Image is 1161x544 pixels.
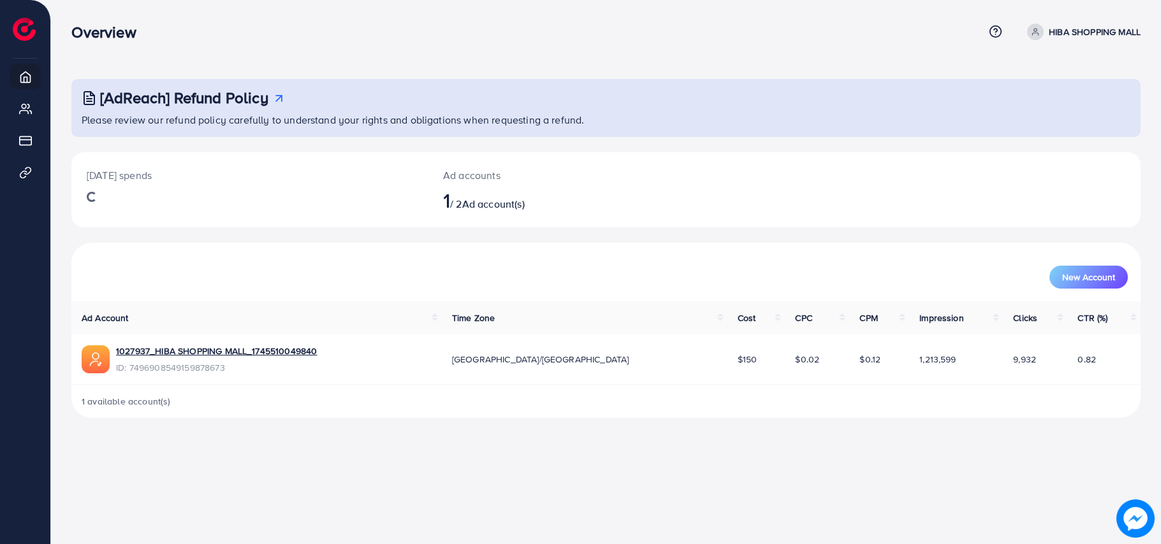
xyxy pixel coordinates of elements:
h2: / 2 [443,188,680,212]
button: New Account [1049,266,1128,289]
p: Please review our refund policy carefully to understand your rights and obligations when requesti... [82,112,1133,127]
a: HIBA SHOPPING MALL [1022,24,1141,40]
span: CPC [795,311,812,324]
span: Ad Account [82,311,129,324]
h3: Overview [71,23,146,41]
span: $150 [738,353,757,366]
p: Ad accounts [443,168,680,183]
span: $0.02 [795,353,819,366]
span: $0.12 [859,353,880,366]
span: CPM [859,311,877,324]
img: image [1116,499,1155,538]
span: [GEOGRAPHIC_DATA]/[GEOGRAPHIC_DATA] [452,353,629,366]
p: [DATE] spends [87,168,413,183]
span: CTR (%) [1077,311,1107,324]
h3: [AdReach] Refund Policy [100,89,268,107]
img: ic-ads-acc.e4c84228.svg [82,345,110,373]
span: 1 available account(s) [82,395,171,408]
p: HIBA SHOPPING MALL [1049,24,1141,39]
span: New Account [1062,273,1115,282]
span: Time Zone [452,311,495,324]
span: 0.82 [1077,353,1096,366]
span: 1 [443,185,450,215]
span: Cost [738,311,756,324]
span: Ad account(s) [462,197,525,211]
span: Impression [919,311,964,324]
span: ID: 7496908549159878673 [116,361,317,374]
span: 1,213,599 [919,353,956,366]
span: 9,932 [1013,353,1036,366]
img: logo [13,18,36,41]
a: 1027937_HIBA SHOPPING MALL_1745510049840 [116,345,317,357]
span: Clicks [1013,311,1037,324]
